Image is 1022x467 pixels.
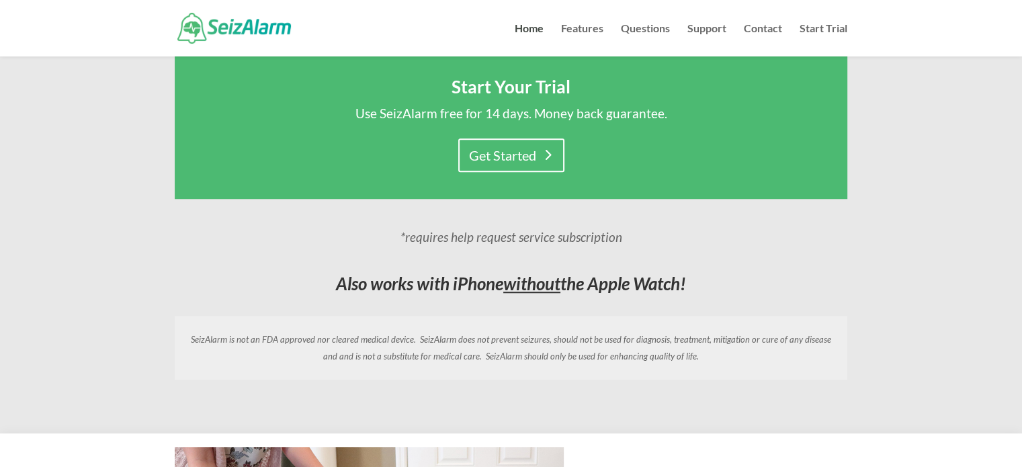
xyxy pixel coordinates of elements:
img: SeizAlarm [177,13,291,43]
span: without [503,273,560,294]
h2: Start Your Trial [215,78,807,102]
a: Features [561,24,603,56]
a: Contact [744,24,782,56]
p: Use SeizAlarm free for 14 days. Money back guarantee. [215,102,807,125]
em: *requires help request service subscription [400,229,622,245]
em: Also works with iPhone the Apple Watch! [336,273,686,294]
a: Support [687,24,726,56]
a: Home [515,24,544,56]
em: SeizAlarm is not an FDA approved nor cleared medical device. SeizAlarm does not prevent seizures,... [191,334,831,362]
a: Questions [621,24,670,56]
a: Start Trial [800,24,847,56]
a: Get Started [458,138,564,172]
